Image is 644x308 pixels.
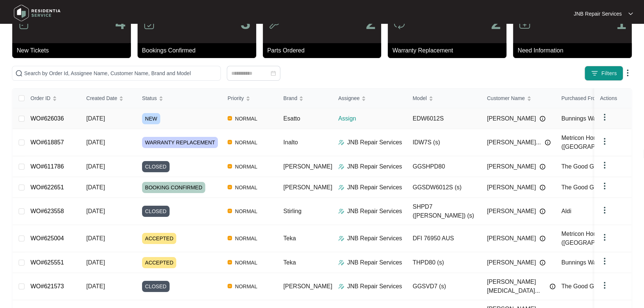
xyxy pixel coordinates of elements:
img: dropdown arrow [600,137,609,146]
span: [DATE] [86,208,105,214]
img: dropdown arrow [600,257,609,266]
span: Bunnings Warehouse [561,115,618,122]
p: JNB Repair Services [347,234,402,243]
span: Model [413,94,427,102]
span: [PERSON_NAME] [487,234,536,243]
p: Need Information [518,46,632,55]
th: Actions [594,89,631,108]
td: GGSDW6012S (s) [407,177,481,198]
span: NORMAL [232,114,260,123]
img: Info icon [540,164,545,170]
span: CLOSED [142,281,170,292]
span: Purchased From [561,94,600,102]
p: Parts Ordered [267,46,381,55]
span: Metricon Homes ([GEOGRAPHIC_DATA]) [561,135,627,150]
p: 3 [241,14,251,32]
span: Created Date [86,94,117,102]
img: Vercel Logo [228,209,232,213]
span: [PERSON_NAME] [487,183,536,192]
span: NORMAL [232,282,260,291]
img: dropdown arrow [600,281,609,290]
span: Teka [283,235,296,241]
span: [DATE] [86,139,105,145]
span: [DATE] [86,184,105,190]
img: Info icon [540,260,545,266]
img: Assigner Icon [338,208,344,214]
img: search-icon [15,70,23,77]
span: Esatto [283,115,300,122]
p: 4 [115,14,125,32]
span: NORMAL [232,234,260,243]
td: IDW7S (s) [407,129,481,156]
td: DFI 76950 AUS [407,225,481,252]
p: JNB Repair Services [347,162,402,171]
span: Stirling [283,208,302,214]
img: Assigner Icon [338,283,344,289]
img: Vercel Logo [228,164,232,169]
span: [PERSON_NAME] [487,207,536,216]
th: Brand [277,89,332,108]
span: [PERSON_NAME] [487,114,536,123]
span: [PERSON_NAME] [283,163,332,170]
span: Status [142,94,157,102]
p: JNB Repair Services [347,207,402,216]
img: dropdown arrow [600,233,609,242]
img: Info icon [540,185,545,190]
th: Order ID [25,89,80,108]
th: Priority [222,89,277,108]
th: Status [136,89,222,108]
a: WO#618857 [30,139,64,145]
img: Vercel Logo [228,116,232,121]
a: WO#625551 [30,259,64,266]
span: NORMAL [232,138,260,147]
img: Info icon [540,208,545,214]
img: dropdown arrow [600,182,609,190]
span: Order ID [30,94,51,102]
span: NORMAL [232,183,260,192]
img: Vercel Logo [228,185,232,189]
span: The Good Guys [561,163,603,170]
span: [PERSON_NAME] [487,258,536,267]
a: WO#611786 [30,163,64,170]
a: WO#626036 [30,115,64,122]
img: Info icon [540,116,545,122]
span: NORMAL [232,207,260,216]
span: Priority [228,94,244,102]
img: Info icon [545,139,551,145]
p: New Tickets [17,46,131,55]
span: Inalto [283,139,298,145]
span: WARRANTY REPLACEMENT [142,137,218,148]
img: dropdown arrow [628,12,633,16]
img: Assigner Icon [338,260,344,266]
span: NORMAL [232,162,260,171]
span: The Good Guys [561,184,603,190]
span: NEW [142,113,160,124]
td: GGSVD7 (s) [407,273,481,300]
span: [DATE] [86,115,105,122]
p: Bookings Confirmed [142,46,256,55]
a: WO#623558 [30,208,64,214]
p: 2 [366,14,376,32]
span: Assignee [338,94,360,102]
p: JNB Repair Services [347,138,402,147]
img: dropdown arrow [600,113,609,122]
button: filter iconFilters [585,66,623,81]
p: Warranty Replacement [392,46,506,55]
span: CLOSED [142,206,170,217]
span: Teka [283,259,296,266]
span: [PERSON_NAME] [487,162,536,171]
td: EDW6012S [407,108,481,129]
span: Filters [601,70,617,77]
span: Bunnings Warehouse [561,259,618,266]
span: Aldi [561,208,571,214]
img: dropdown arrow [623,68,632,77]
a: WO#625004 [30,235,64,241]
span: Customer Name [487,94,525,102]
span: CLOSED [142,161,170,172]
p: 2 [491,14,501,32]
a: WO#622651 [30,184,64,190]
img: Assigner Icon [338,164,344,170]
img: dropdown arrow [600,206,609,215]
td: SHPD7 ([PERSON_NAME]) (s) [407,198,481,225]
img: Assigner Icon [338,139,344,145]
